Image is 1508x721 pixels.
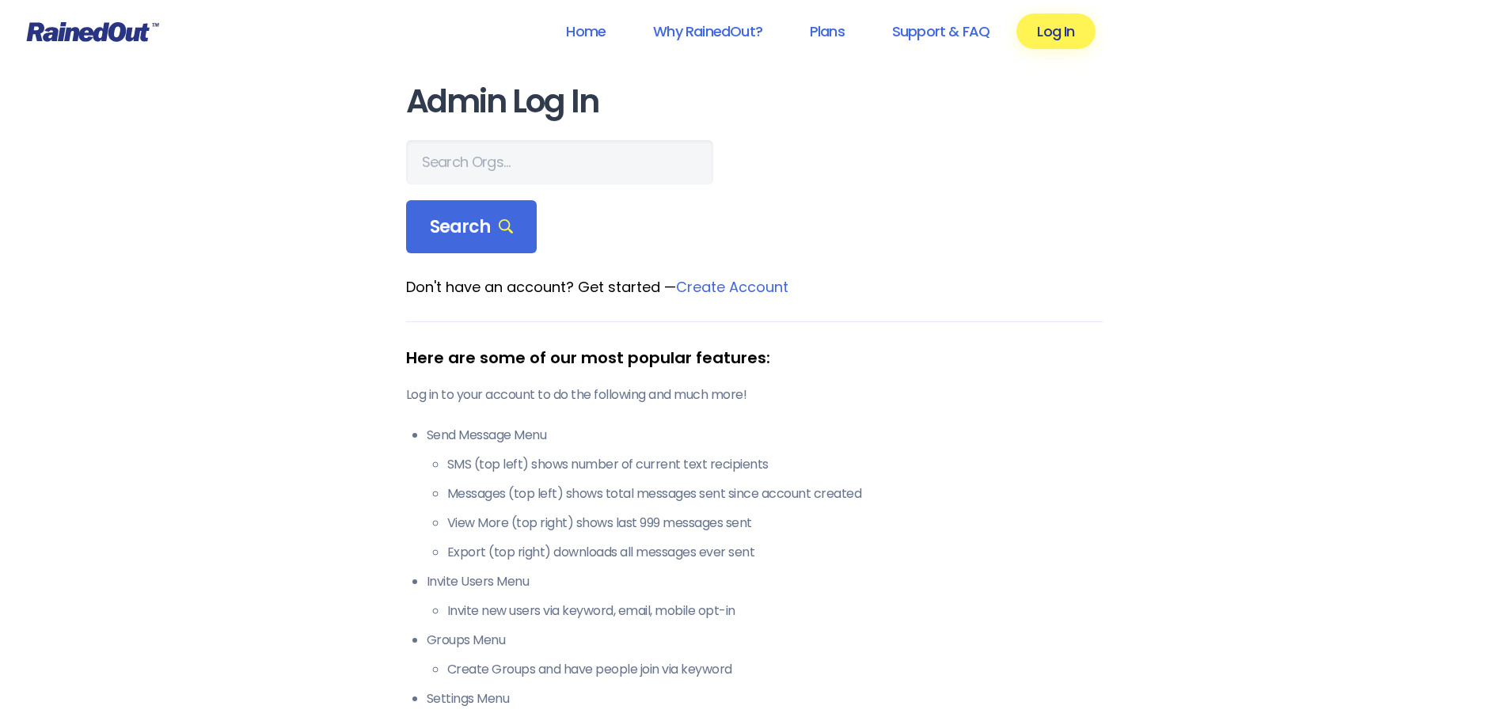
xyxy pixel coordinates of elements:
li: Groups Menu [427,631,1103,679]
a: Log In [1016,13,1095,49]
h1: Admin Log In [406,84,1103,120]
li: SMS (top left) shows number of current text recipients [447,455,1103,474]
p: Log in to your account to do the following and much more! [406,385,1103,404]
div: Here are some of our most popular features: [406,346,1103,370]
a: Why RainedOut? [632,13,783,49]
li: Create Groups and have people join via keyword [447,660,1103,679]
li: Send Message Menu [427,426,1103,562]
a: Plans [789,13,865,49]
span: Search [430,216,514,238]
li: Export (top right) downloads all messages ever sent [447,543,1103,562]
li: Invite Users Menu [427,572,1103,620]
a: Create Account [676,277,788,297]
div: Search [406,200,537,254]
li: View More (top right) shows last 999 messages sent [447,514,1103,533]
li: Messages (top left) shows total messages sent since account created [447,484,1103,503]
a: Home [545,13,626,49]
input: Search Orgs… [406,140,713,184]
li: Invite new users via keyword, email, mobile opt-in [447,601,1103,620]
a: Support & FAQ [872,13,1010,49]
